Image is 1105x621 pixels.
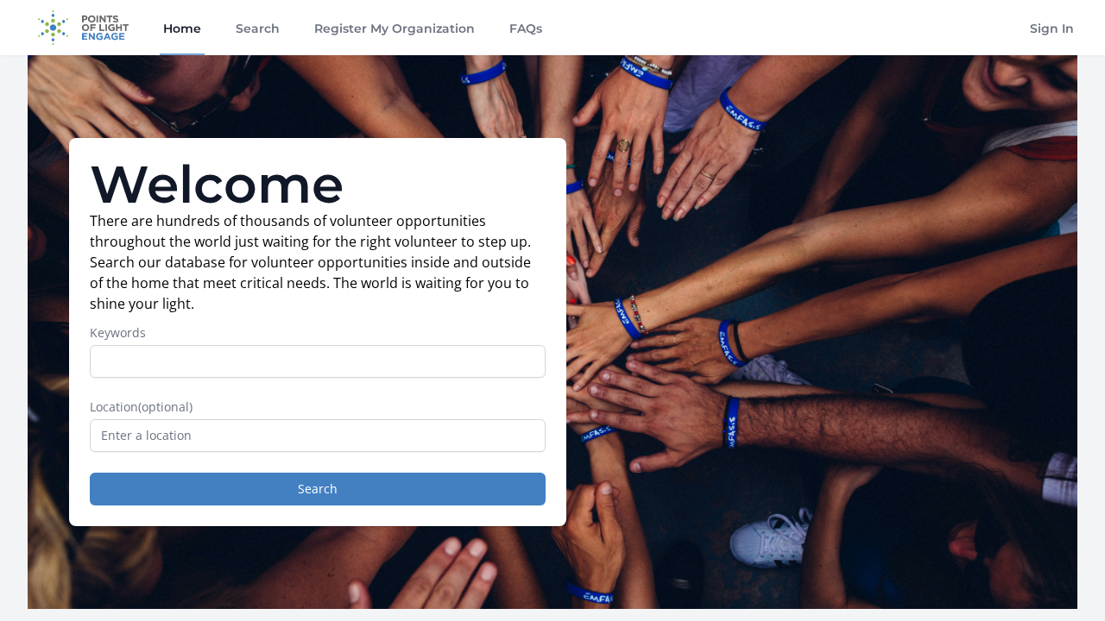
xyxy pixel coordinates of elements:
p: There are hundreds of thousands of volunteer opportunities throughout the world just waiting for ... [90,210,546,314]
label: Keywords [90,324,546,342]
button: Search [90,473,546,505]
input: Enter a location [90,419,546,452]
span: (optional) [138,398,193,415]
h1: Welcome [90,159,546,210]
label: Location [90,398,546,416]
